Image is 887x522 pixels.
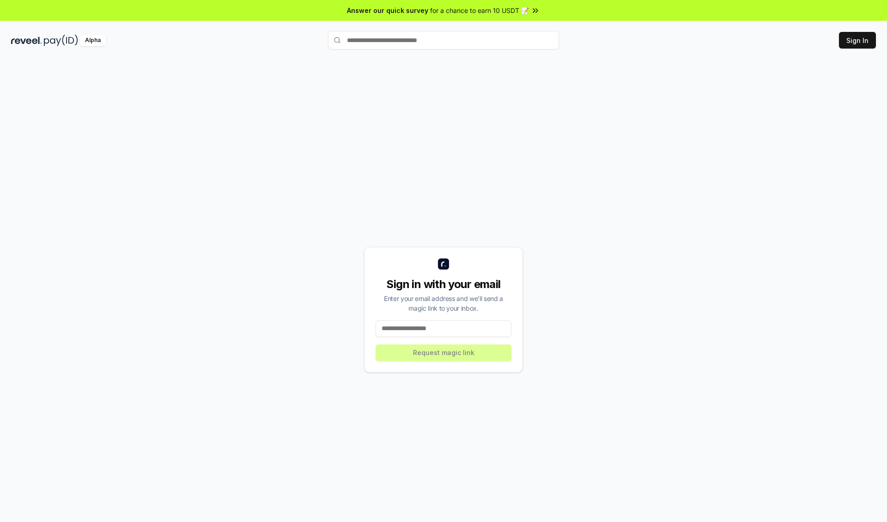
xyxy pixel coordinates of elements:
div: Enter your email address and we’ll send a magic link to your inbox. [376,294,511,313]
img: logo_small [438,258,449,270]
div: Alpha [80,35,106,46]
span: for a chance to earn 10 USDT 📝 [430,6,529,15]
div: Sign in with your email [376,277,511,292]
img: reveel_dark [11,35,42,46]
img: pay_id [44,35,78,46]
span: Answer our quick survey [347,6,428,15]
button: Sign In [839,32,876,49]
